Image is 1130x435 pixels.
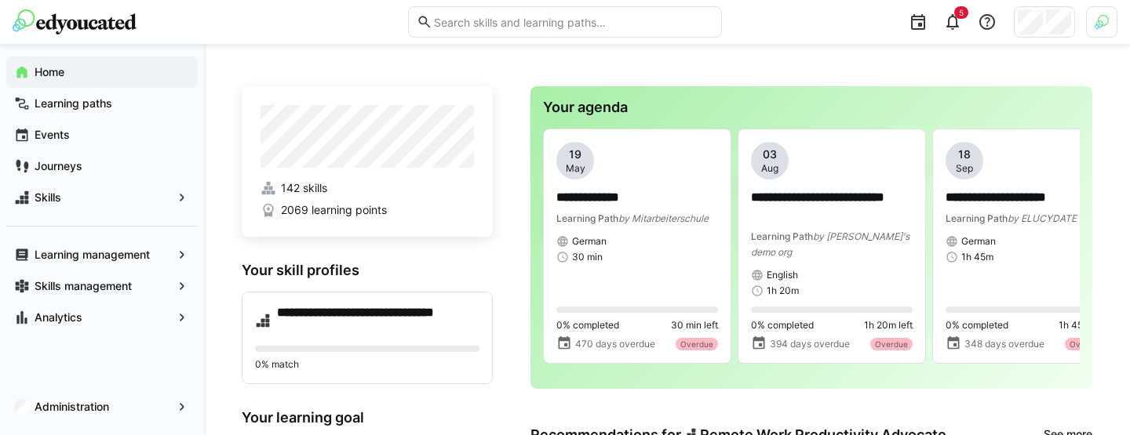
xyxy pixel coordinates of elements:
[569,147,581,162] span: 19
[261,180,474,196] a: 142 skills
[242,409,493,426] h3: Your learning goal
[956,162,973,175] span: Sep
[1008,212,1077,224] span: by ELUCYDATE
[556,212,618,224] span: Learning Path
[543,99,1080,116] h3: Your agenda
[959,8,964,17] span: 5
[946,319,1008,332] span: 0% completed
[761,162,778,175] span: Aug
[572,251,603,263] span: 30 min
[870,338,913,350] div: Overdue
[767,285,799,297] span: 1h 20m
[255,358,479,371] p: 0% match
[961,235,996,248] span: German
[751,230,909,258] span: by [PERSON_NAME]'s demo org
[751,230,813,242] span: Learning Path
[281,202,387,218] span: 2069 learning points
[770,338,850,350] span: 394 days overdue
[1059,319,1107,332] span: 1h 45m left
[864,319,913,332] span: 1h 20m left
[958,147,971,162] span: 18
[676,338,718,350] div: Overdue
[961,251,993,263] span: 1h 45m
[767,269,798,281] span: English
[281,180,327,196] span: 142 skills
[432,15,713,29] input: Search skills and learning paths…
[572,235,607,248] span: German
[671,319,718,332] span: 30 min left
[946,212,1008,224] span: Learning Path
[242,262,493,279] h3: Your skill profiles
[618,212,709,224] span: by Mitarbeiterschule
[964,338,1044,350] span: 348 days overdue
[556,319,619,332] span: 0% completed
[566,162,585,175] span: May
[1065,338,1107,350] div: Overdue
[751,319,814,332] span: 0% completed
[575,338,655,350] span: 470 days overdue
[763,147,777,162] span: 03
